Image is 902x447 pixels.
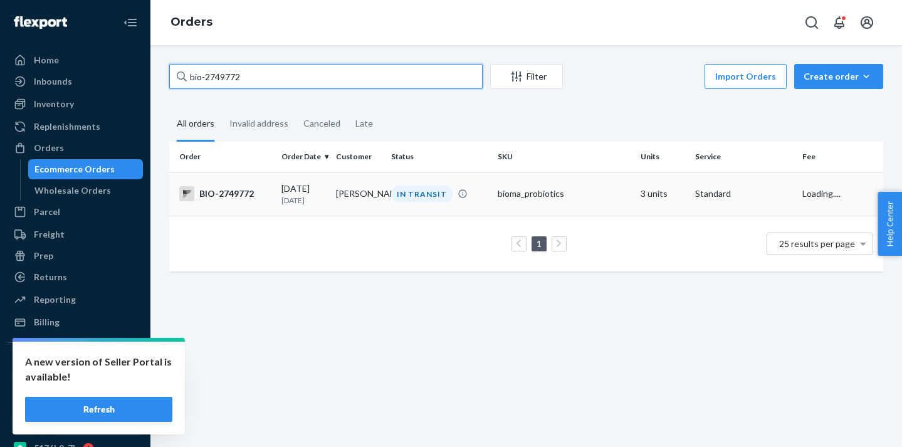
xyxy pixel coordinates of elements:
[34,98,74,110] div: Inventory
[8,417,143,437] a: gnzsuz-v5
[276,142,331,172] th: Order Date
[229,107,288,140] div: Invalid address
[160,4,223,41] ol: breadcrumbs
[799,10,824,35] button: Open Search Box
[794,64,883,89] button: Create order
[779,238,855,249] span: 25 results per page
[8,246,143,266] a: Prep
[8,267,143,287] a: Returns
[34,163,115,176] div: Ecommerce Orders
[336,151,380,162] div: Customer
[797,142,883,172] th: Fee
[34,250,53,262] div: Prep
[118,10,143,35] button: Close Navigation
[386,142,493,172] th: Status
[8,94,143,114] a: Inventory
[28,159,144,179] a: Ecommerce Orders
[331,172,385,216] td: [PERSON_NAME]
[8,117,143,137] a: Replenishments
[34,206,60,218] div: Parcel
[695,187,792,200] p: Standard
[34,271,67,283] div: Returns
[8,202,143,222] a: Parcel
[636,172,690,216] td: 3 units
[281,182,326,206] div: [DATE]
[491,70,562,83] div: Filter
[804,70,874,83] div: Create order
[34,228,65,241] div: Freight
[34,54,59,66] div: Home
[34,75,72,88] div: Inbounds
[690,142,797,172] th: Service
[303,107,340,140] div: Canceled
[8,353,143,373] button: Integrations
[8,71,143,92] a: Inbounds
[8,290,143,310] a: Reporting
[391,186,453,202] div: IN TRANSIT
[490,64,563,89] button: Filter
[8,312,143,332] a: Billing
[14,16,67,29] img: Flexport logo
[878,192,902,256] button: Help Center
[493,142,636,172] th: SKU
[827,10,852,35] button: Open notifications
[25,354,172,384] p: A new version of Seller Portal is available!
[34,184,111,197] div: Wholesale Orders
[797,172,883,216] td: Loading....
[534,238,544,249] a: Page 1 is your current page
[8,374,143,394] a: f12898-4
[8,50,143,70] a: Home
[355,107,373,140] div: Late
[177,107,214,142] div: All orders
[34,142,64,154] div: Orders
[179,186,271,201] div: BIO-2749772
[8,396,143,416] a: 6e639d-fc
[854,10,879,35] button: Open account menu
[34,316,60,329] div: Billing
[636,142,690,172] th: Units
[170,15,212,29] a: Orders
[34,293,76,306] div: Reporting
[169,64,483,89] input: Search orders
[8,224,143,245] a: Freight
[705,64,787,89] button: Import Orders
[281,195,326,206] p: [DATE]
[8,138,143,158] a: Orders
[169,142,276,172] th: Order
[498,187,631,200] div: bioma_probiotics
[34,120,100,133] div: Replenishments
[28,181,144,201] a: Wholesale Orders
[25,397,172,422] button: Refresh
